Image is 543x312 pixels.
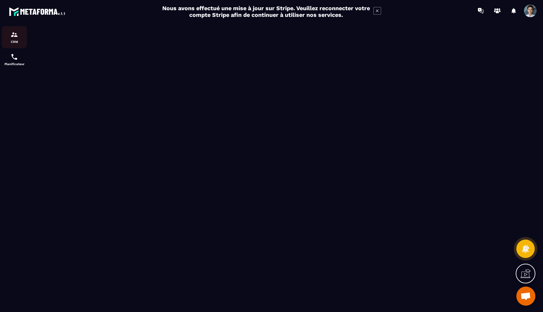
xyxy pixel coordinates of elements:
a: formationformationCRM [2,26,27,48]
p: Planificateur [2,62,27,66]
h2: Nous avons effectué une mise à jour sur Stripe. Veuillez reconnecter votre compte Stripe afin de ... [162,5,370,18]
img: logo [9,6,66,17]
div: Ouvrir le chat [516,287,535,306]
img: scheduler [10,53,18,61]
p: CRM [2,40,27,44]
img: formation [10,31,18,38]
a: schedulerschedulerPlanificateur [2,48,27,71]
